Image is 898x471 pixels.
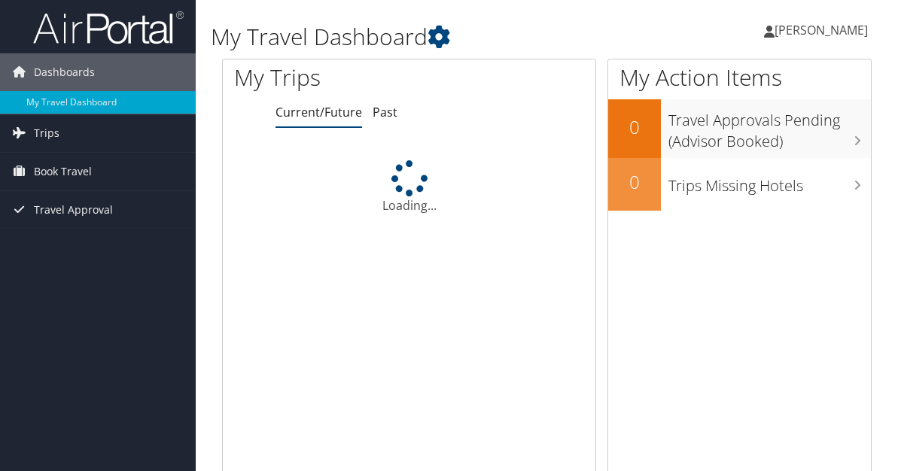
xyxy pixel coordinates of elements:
a: Past [373,104,397,120]
span: Trips [34,114,59,152]
div: Loading... [223,160,595,214]
a: Current/Future [275,104,362,120]
img: airportal-logo.png [33,10,184,45]
span: Travel Approval [34,191,113,229]
span: Book Travel [34,153,92,190]
span: [PERSON_NAME] [775,22,868,38]
h2: 0 [608,169,661,195]
a: 0Trips Missing Hotels [608,158,871,211]
span: Dashboards [34,53,95,91]
h3: Trips Missing Hotels [668,168,871,196]
a: 0Travel Approvals Pending (Advisor Booked) [608,99,871,157]
h1: My Action Items [608,62,871,93]
h3: Travel Approvals Pending (Advisor Booked) [668,102,871,152]
a: [PERSON_NAME] [764,8,883,53]
h1: My Travel Dashboard [211,21,659,53]
h2: 0 [608,114,661,140]
h1: My Trips [234,62,429,93]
